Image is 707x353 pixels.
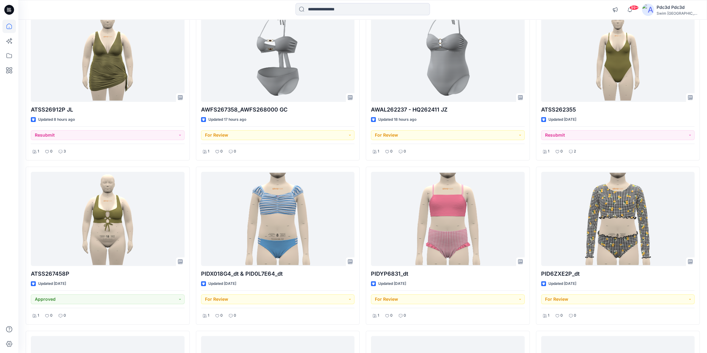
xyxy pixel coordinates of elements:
[208,116,246,123] p: Updated 17 hours ago
[201,8,355,102] a: AWFS267358_AWFS268000 GC
[404,312,406,319] p: 0
[574,148,576,155] p: 2
[404,148,406,155] p: 0
[38,281,66,287] p: Updated [DATE]
[31,270,185,278] p: ATSS267458P
[371,270,525,278] p: PIDYP6831_dt
[64,148,66,155] p: 3
[378,312,379,319] p: 1
[657,4,699,11] div: Pdc3d Pdc3d
[541,172,695,266] a: PID6ZXE2P_dt
[629,5,639,10] span: 99+
[38,148,39,155] p: 1
[548,281,576,287] p: Updated [DATE]
[201,270,355,278] p: PIDX018G4_dt & PID0L7E64_dt
[208,148,209,155] p: 1
[642,4,654,16] img: avatar
[220,312,223,319] p: 0
[560,148,563,155] p: 0
[38,116,75,123] p: Updated 8 hours ago
[378,148,379,155] p: 1
[371,8,525,102] a: AWAL262237 - HQ262411 JZ
[208,281,236,287] p: Updated [DATE]
[201,172,355,266] a: PIDX018G4_dt & PID0L7E64_dt
[31,105,185,114] p: ATSS26912P JL
[201,105,355,114] p: AWFS267358_AWFS268000 GC
[371,105,525,114] p: AWAL262237 - HQ262411 JZ
[371,172,525,266] a: PIDYP6831_dt
[220,148,223,155] p: 0
[234,312,236,319] p: 0
[378,116,416,123] p: Updated 18 hours ago
[560,312,563,319] p: 0
[541,105,695,114] p: ATSS262355
[378,281,406,287] p: Updated [DATE]
[541,270,695,278] p: PID6ZXE2P_dt
[657,11,699,16] div: Swim [GEOGRAPHIC_DATA]
[234,148,236,155] p: 0
[208,312,209,319] p: 1
[548,148,549,155] p: 1
[541,8,695,102] a: ATSS262355
[50,312,53,319] p: 0
[31,172,185,266] a: ATSS267458P
[548,312,549,319] p: 1
[390,312,393,319] p: 0
[390,148,393,155] p: 0
[64,312,66,319] p: 0
[50,148,53,155] p: 0
[574,312,576,319] p: 0
[31,8,185,102] a: ATSS26912P JL
[38,312,39,319] p: 1
[548,116,576,123] p: Updated [DATE]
